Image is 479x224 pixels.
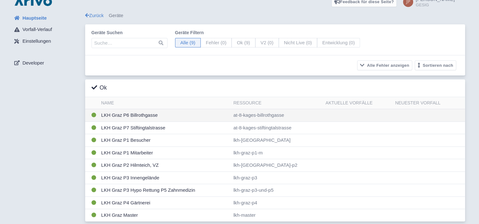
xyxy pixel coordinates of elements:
td: lkh-graz-p3-und-p5 [231,184,323,197]
button: Alle Fehler anzeigen [357,60,412,70]
th: Name [99,97,231,109]
a: Hauptseite [9,12,85,24]
span: Ok (9) [231,38,255,48]
input: Suche… [91,38,167,48]
td: LKH Graz Master [99,209,231,221]
th: Neuester Vorfall [393,97,465,109]
th: Aktuelle Vorfälle [323,97,393,109]
a: Developer [9,57,85,69]
span: Einstellungen [22,38,51,45]
td: lkh-[GEOGRAPHIC_DATA] [231,134,323,147]
td: LKH Graz P2 Hilmteich, VZ [99,159,231,172]
h3: Ok [91,84,107,91]
td: lkh-graz-p4 [231,196,323,209]
td: lkh-[GEOGRAPHIC_DATA]-p2 [231,159,323,172]
th: Ressource [231,97,323,109]
div: Geräte [85,12,465,19]
small: GESIG [416,3,455,7]
td: lkh-graz-p3 [231,171,323,184]
td: lkh-graz-p1-m [231,146,323,159]
td: LKH Graz P1 Besucher [99,134,231,147]
span: Alle (9) [175,38,201,48]
a: Einstellungen [9,35,85,47]
button: Sortieren nach [415,60,456,70]
span: Vorfall-Verlauf [22,26,52,33]
label: Geräte filtern [175,29,360,36]
span: Entwicklung (0) [317,38,360,48]
td: LKH Graz P3 Innengelände [99,171,231,184]
td: LKH Graz P1 Mitarbeiter [99,146,231,159]
td: at-8-kages-billrothgasse [231,109,323,122]
span: Nicht Live (0) [279,38,317,48]
td: at-8-kages-stiftingtalstrasse [231,121,323,134]
span: Developer [22,59,44,67]
td: LKH Graz P6 Billrothgasse [99,109,231,122]
span: V2 (0) [255,38,279,48]
td: LKH Graz P7 Stiftingtalstrasse [99,121,231,134]
span: Fehler (0) [200,38,232,48]
td: LKH Graz P3 Hypo Rettung P5 Zahnmedizin [99,184,231,197]
a: Vorfall-Verlauf [9,24,85,36]
td: LKH Graz P4 Gärtnerei [99,196,231,209]
span: Hauptseite [22,15,47,22]
a: Zurück [85,13,104,18]
td: lkh-master [231,209,323,221]
label: Geräte suchen [91,29,167,36]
